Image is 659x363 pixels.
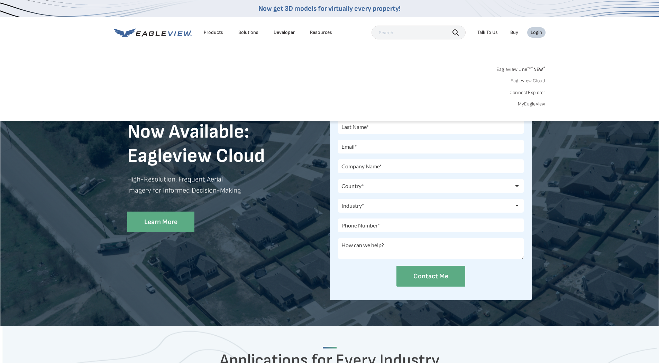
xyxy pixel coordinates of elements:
[127,120,330,168] h1: Now Available: Eagleview Cloud
[238,29,258,36] div: Solutions
[477,29,498,36] div: Talk To Us
[338,120,524,134] input: Last Name*
[518,101,546,107] a: MyEagleview
[510,90,546,96] a: ConnectExplorer
[338,140,524,153] input: Email*
[127,175,223,184] strong: High-Resolution, Frequent Aerial
[204,29,223,36] div: Products
[396,266,465,287] input: Contact Me
[338,159,524,173] input: Company Name*
[127,212,194,233] a: Learn More
[338,218,524,232] input: Phone Number*
[531,29,542,36] div: Login
[310,29,332,36] div: Resources
[372,26,466,39] input: Search
[511,78,546,84] a: Eagleview Cloud
[258,4,401,13] a: Now get 3D models for virtually every property!
[531,66,545,72] span: NEW
[274,29,295,36] a: Developer
[510,29,518,36] a: Buy
[496,64,546,72] a: Eagleview One™*NEW*
[127,186,241,195] strong: Imagery for Informed Decision-Making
